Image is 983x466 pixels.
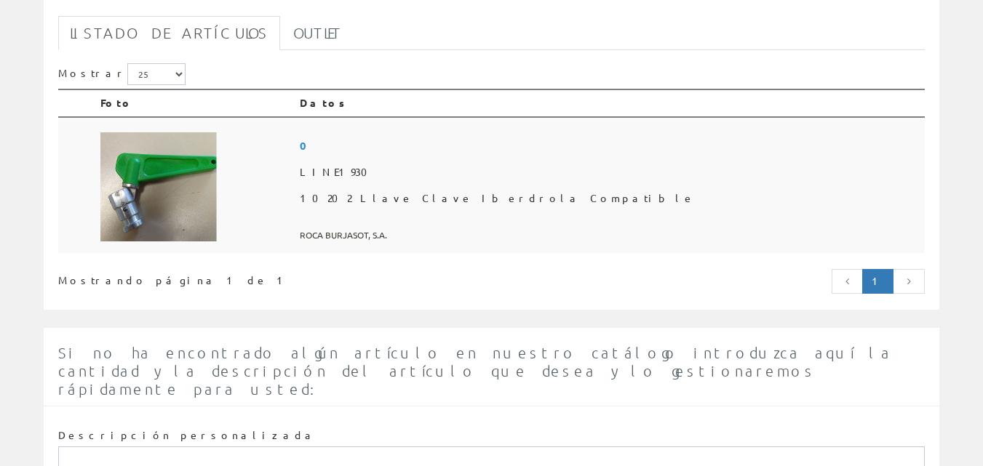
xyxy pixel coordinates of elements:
[300,185,919,212] span: 10202 Llave Clave Iberdrola Compatible
[58,428,317,443] label: Descripción personalizada
[58,16,280,50] a: Listado de artículos
[294,89,925,117] th: Datos
[58,63,186,85] label: Mostrar
[127,63,186,85] select: Mostrar
[300,223,919,247] span: ROCA BURJASOT, S.A.
[893,269,925,294] a: Página siguiente
[862,269,894,294] a: Página actual
[100,132,217,241] img: Foto artículo 10202 Llave Clave Iberdrola Compatible (160.40925266904x150)
[832,269,864,294] a: Página anterior
[282,16,354,50] a: Outlet
[95,89,294,117] th: Foto
[300,159,919,185] span: LINE1930
[58,268,407,288] div: Mostrando página 1 de 1
[58,344,892,398] span: Si no ha encontrado algún artículo en nuestro catálogo introduzca aquí la cantidad y la descripci...
[300,132,919,159] span: 0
